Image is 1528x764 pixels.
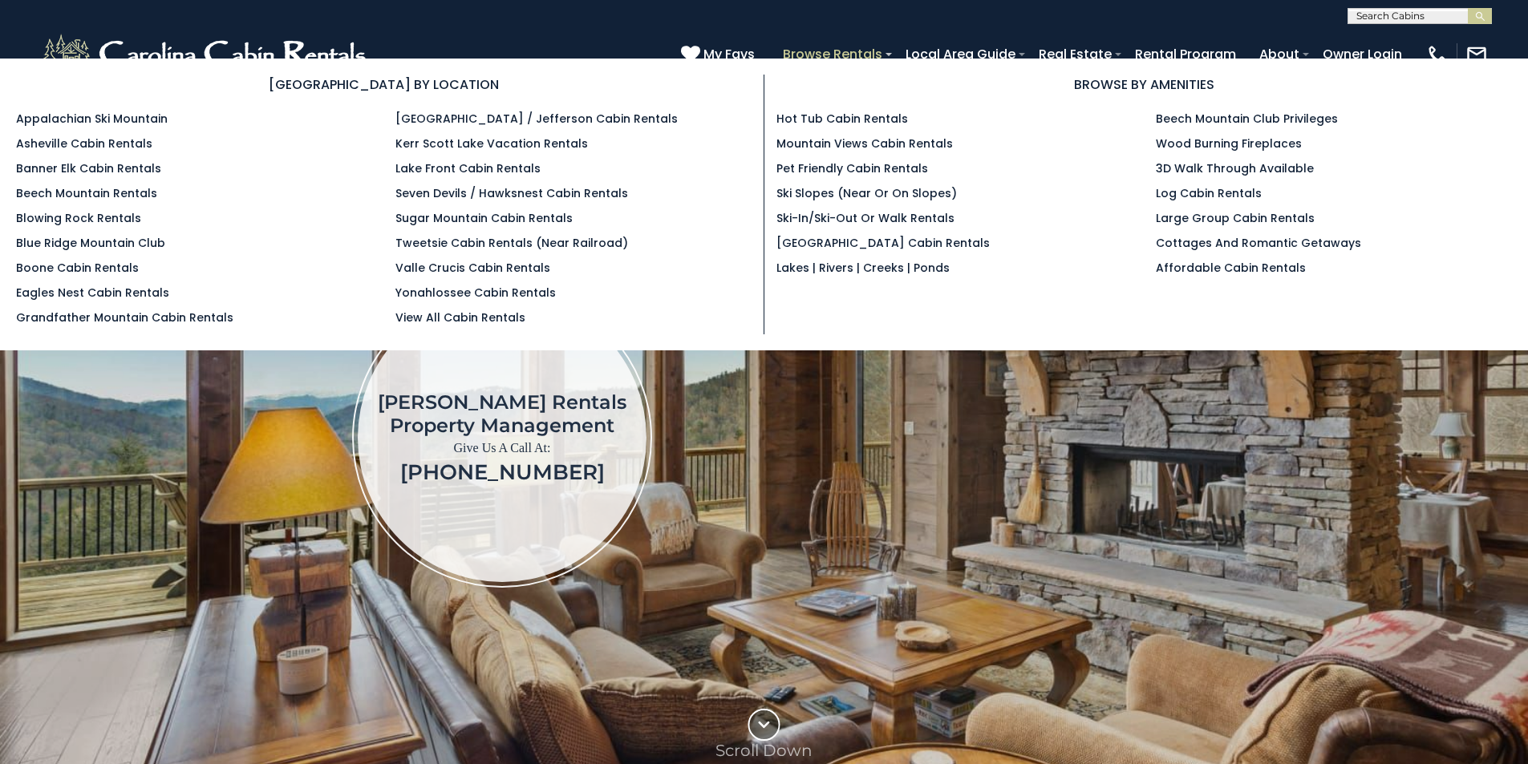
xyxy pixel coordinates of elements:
a: Banner Elk Cabin Rentals [16,160,161,176]
a: Pet Friendly Cabin Rentals [776,160,928,176]
a: Beech Mountain Club Privileges [1156,111,1338,127]
a: View All Cabin Rentals [395,309,525,325]
a: Mountain Views Cabin Rentals [776,135,953,152]
a: Rental Program [1127,40,1244,68]
img: mail-regular-white.png [1465,43,1488,66]
a: [GEOGRAPHIC_DATA] Cabin Rentals [776,235,990,251]
a: My Favs [681,44,759,65]
a: Owner Login [1315,40,1410,68]
a: Lake Front Cabin Rentals [395,160,541,176]
a: Beech Mountain Rentals [16,185,157,201]
a: Cottages and Romantic Getaways [1156,235,1361,251]
h3: BROWSE BY AMENITIES [776,75,1513,95]
a: [GEOGRAPHIC_DATA] / Jefferson Cabin Rentals [395,111,678,127]
img: White-1-2.png [40,30,373,79]
a: Blowing Rock Rentals [16,210,141,226]
a: 3D Walk Through Available [1156,160,1314,176]
img: phone-regular-white.png [1426,43,1449,66]
a: Blue Ridge Mountain Club [16,235,165,251]
p: Scroll Down [715,741,813,760]
a: Wood Burning Fireplaces [1156,135,1302,152]
a: Large Group Cabin Rentals [1156,210,1315,226]
a: Asheville Cabin Rentals [16,135,152,152]
a: Sugar Mountain Cabin Rentals [395,210,573,226]
iframe: New Contact Form [910,131,1434,744]
a: Lakes | Rivers | Creeks | Ponds [776,260,950,276]
h3: [GEOGRAPHIC_DATA] BY LOCATION [16,75,752,95]
a: Browse Rentals [775,40,890,68]
a: Log Cabin Rentals [1156,185,1262,201]
a: Ski Slopes (Near or On Slopes) [776,185,957,201]
h1: [PERSON_NAME] Rentals Property Management [378,390,626,437]
span: My Favs [703,44,755,64]
a: Ski-in/Ski-Out or Walk Rentals [776,210,954,226]
a: Real Estate [1031,40,1120,68]
a: Appalachian Ski Mountain [16,111,168,127]
a: About [1251,40,1307,68]
a: Hot Tub Cabin Rentals [776,111,908,127]
a: Kerr Scott Lake Vacation Rentals [395,135,588,152]
a: Yonahlossee Cabin Rentals [395,285,556,301]
a: [PHONE_NUMBER] [400,459,605,485]
a: Valle Crucis Cabin Rentals [395,260,550,276]
a: Affordable Cabin Rentals [1156,260,1306,276]
a: Local Area Guide [898,40,1023,68]
a: Grandfather Mountain Cabin Rentals [16,309,233,325]
a: Boone Cabin Rentals [16,260,139,276]
a: Seven Devils / Hawksnest Cabin Rentals [395,185,628,201]
p: Give Us A Call At: [378,437,626,459]
a: Eagles Nest Cabin Rentals [16,285,169,301]
a: Tweetsie Cabin Rentals (Near Railroad) [395,235,628,251]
